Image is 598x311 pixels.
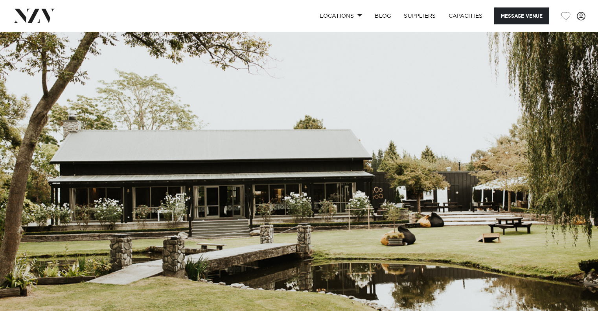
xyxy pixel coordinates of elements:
a: Locations [313,7,368,24]
a: SUPPLIERS [397,7,442,24]
img: nzv-logo.png [13,9,55,23]
a: BLOG [368,7,397,24]
a: Capacities [442,7,489,24]
button: Message Venue [494,7,549,24]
